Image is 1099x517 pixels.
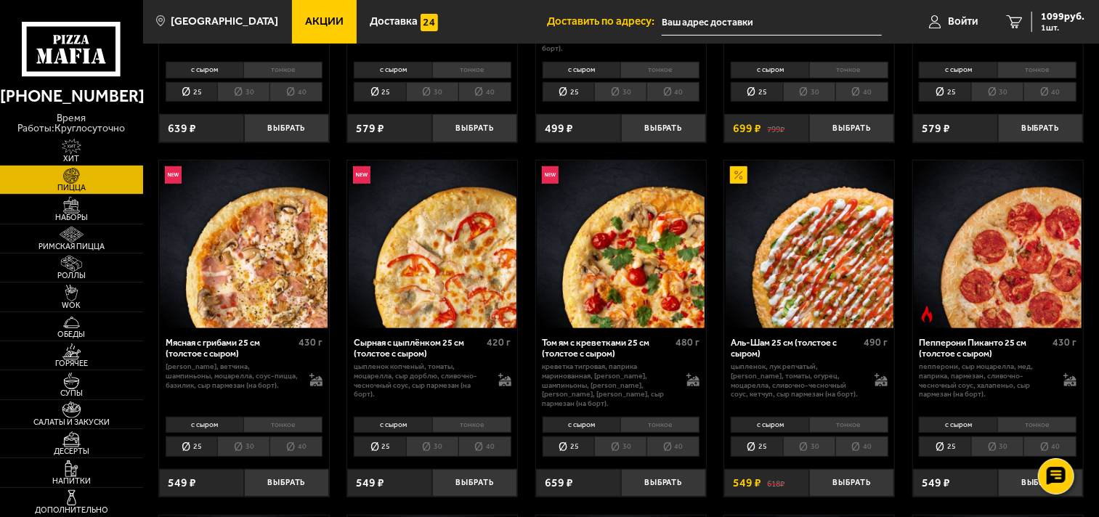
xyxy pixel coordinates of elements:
[919,82,971,102] li: 25
[543,417,621,433] li: с сыром
[353,166,370,184] img: Новинка
[731,362,864,399] p: цыпленок, лук репчатый, [PERSON_NAME], томаты, огурец, моцарелла, сливочно-чесночный соус, кетчуп...
[243,62,323,78] li: тонкое
[998,469,1083,497] button: Выбрать
[543,62,621,78] li: с сыром
[914,160,1082,328] img: Пепперони Пиканто 25 см (толстое с сыром)
[809,62,888,78] li: тонкое
[767,123,784,134] s: 799 ₽
[354,82,406,102] li: 25
[171,16,278,27] span: [GEOGRAPHIC_DATA]
[244,114,329,142] button: Выбрать
[646,82,699,102] li: 40
[458,82,511,102] li: 40
[998,114,1083,142] button: Выбрать
[545,123,573,134] span: 499 ₽
[160,160,328,328] img: Мясная с грибами 25 см (толстое с сыром)
[997,62,1076,78] li: тонкое
[168,123,196,134] span: 639 ₽
[305,16,344,27] span: Акции
[1023,82,1076,102] li: 40
[646,436,699,457] li: 40
[349,160,516,328] img: Сырная с цыплёнком 25 см (толстое с сыром)
[269,436,323,457] li: 40
[620,62,699,78] li: тонкое
[537,160,705,328] img: Том ям с креветками 25 см (толстое с сыром)
[432,62,511,78] li: тонкое
[356,123,384,134] span: 579 ₽
[166,62,244,78] li: с сыром
[971,82,1023,102] li: 30
[166,362,299,390] p: [PERSON_NAME], ветчина, шампиньоны, моцарелла, соус-пицца, базилик, сыр пармезан (на борт).
[835,82,888,102] li: 40
[809,469,894,497] button: Выбрать
[724,160,894,328] a: АкционныйАль-Шам 25 см (толстое с сыром)
[594,82,646,102] li: 30
[432,417,511,433] li: тонкое
[731,417,809,433] li: с сыром
[166,417,244,433] li: с сыром
[731,337,861,359] div: Аль-Шам 25 см (толстое с сыром)
[919,306,936,323] img: Острое блюдо
[166,337,296,359] div: Мясная с грибами 25 см (толстое с сыром)
[406,82,458,102] li: 30
[356,477,384,489] span: 549 ₽
[594,436,646,457] li: 30
[731,82,783,102] li: 25
[733,477,761,489] span: 549 ₽
[730,166,747,184] img: Акционный
[354,62,432,78] li: с сыром
[731,62,809,78] li: с сыром
[919,436,971,457] li: 25
[543,82,595,102] li: 25
[243,417,323,433] li: тонкое
[166,82,218,102] li: 25
[919,362,1052,399] p: пепперони, сыр Моцарелла, мед, паприка, пармезан, сливочно-чесночный соус, халапеньо, сыр пармеза...
[536,160,706,328] a: НовинкаТом ям с креветками 25 см (толстое с сыром)
[922,477,950,489] span: 549 ₽
[620,417,699,433] li: тонкое
[354,436,406,457] li: 25
[783,82,835,102] li: 30
[487,336,511,349] span: 420 г
[783,436,835,457] li: 30
[997,417,1076,433] li: тонкое
[370,16,418,27] span: Доставка
[621,469,706,497] button: Выбрать
[432,114,517,142] button: Выбрать
[726,160,893,328] img: Аль-Шам 25 см (толстое с сыром)
[269,82,323,102] li: 40
[621,114,706,142] button: Выбрать
[421,14,438,31] img: 15daf4d41897b9f0e9f617042186c801.svg
[354,417,432,433] li: с сыром
[354,362,487,399] p: цыпленок копченый, томаты, моцарелла, сыр дорблю, сливочно-чесночный соус, сыр пармезан (на борт).
[547,16,662,27] span: Доставить по адресу:
[432,469,517,497] button: Выбрать
[733,123,761,134] span: 699 ₽
[864,336,888,349] span: 490 г
[809,417,888,433] li: тонкое
[731,436,783,457] li: 25
[347,160,517,328] a: НовинкаСырная с цыплёнком 25 см (толстое с сыром)
[217,436,269,457] li: 30
[217,82,269,102] li: 30
[543,362,676,408] p: креветка тигровая, паприка маринованная, [PERSON_NAME], шампиньоны, [PERSON_NAME], [PERSON_NAME],...
[1023,436,1076,457] li: 40
[458,436,511,457] li: 40
[835,436,888,457] li: 40
[913,160,1083,328] a: Острое блюдоПепперони Пиканто 25 см (толстое с сыром)
[662,9,882,36] input: Ваш адрес доставки
[165,166,182,184] img: Новинка
[1041,12,1084,22] span: 1099 руб.
[767,477,784,489] s: 618 ₽
[809,114,894,142] button: Выбрать
[919,417,997,433] li: с сыром
[971,436,1023,457] li: 30
[299,336,323,349] span: 430 г
[1053,336,1076,349] span: 430 г
[244,469,329,497] button: Выбрать
[542,166,559,184] img: Новинка
[922,123,950,134] span: 579 ₽
[354,337,484,359] div: Сырная с цыплёнком 25 см (толстое с сыром)
[543,337,673,359] div: Том ям с креветками 25 см (толстое с сыром)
